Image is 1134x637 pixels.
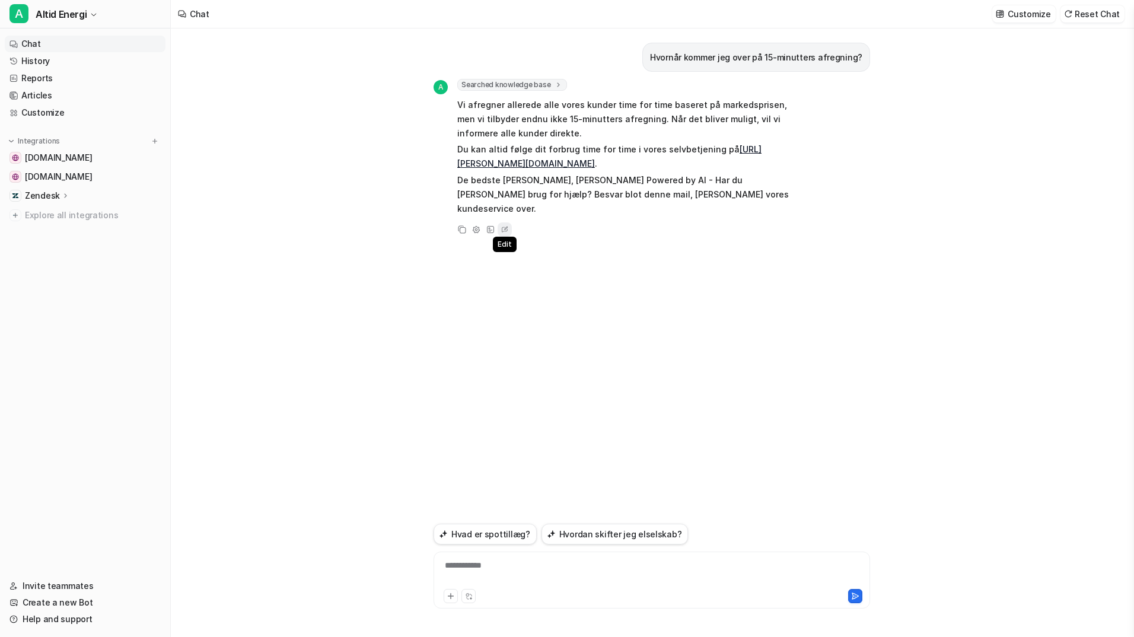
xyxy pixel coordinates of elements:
[5,36,165,52] a: Chat
[992,5,1055,23] button: Customize
[9,209,21,221] img: explore all integrations
[25,171,92,183] span: [DOMAIN_NAME]
[9,4,28,23] span: A
[25,206,161,225] span: Explore all integrations
[434,80,448,94] span: A
[5,168,165,185] a: altidenergi.dk[DOMAIN_NAME]
[457,98,804,141] p: Vi afregner allerede alle vores kunder time for time baseret på markedsprisen, men vi tilbyder en...
[25,190,60,202] p: Zendesk
[190,8,209,20] div: Chat
[457,79,567,91] span: Searched knowledge base
[5,53,165,69] a: History
[457,142,804,171] p: Du kan altid følge dit forbrug time for time i vores selvbetjening på .
[5,594,165,611] a: Create a new Bot
[650,50,862,65] p: Hvornår kommer jeg over på 15-minutters afregning?
[1008,8,1050,20] p: Customize
[541,524,689,544] button: Hvordan skifter jeg elselskab?
[5,70,165,87] a: Reports
[493,237,516,252] span: Edit
[5,611,165,628] a: Help and support
[12,192,19,199] img: Zendesk
[36,6,87,23] span: Altid Energi
[5,149,165,166] a: greenpowerdenmark.dk[DOMAIN_NAME]
[996,9,1004,18] img: customize
[5,104,165,121] a: Customize
[12,154,19,161] img: greenpowerdenmark.dk
[434,524,537,544] button: Hvad er spottillæg?
[7,137,15,145] img: expand menu
[1060,5,1125,23] button: Reset Chat
[457,173,804,216] p: De bedste [PERSON_NAME], [PERSON_NAME] Powered by AI - Har du [PERSON_NAME] brug for hjælp? Besva...
[5,207,165,224] a: Explore all integrations
[25,152,92,164] span: [DOMAIN_NAME]
[5,578,165,594] a: Invite teammates
[18,136,60,146] p: Integrations
[5,135,63,147] button: Integrations
[151,137,159,145] img: menu_add.svg
[12,173,19,180] img: altidenergi.dk
[1064,9,1072,18] img: reset
[5,87,165,104] a: Articles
